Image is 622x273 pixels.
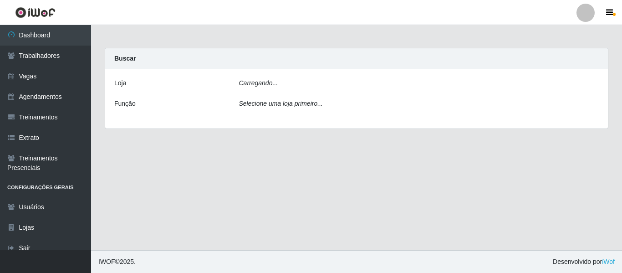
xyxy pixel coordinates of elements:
img: CoreUI Logo [15,7,56,18]
span: Desenvolvido por [553,257,615,267]
span: IWOF [98,258,115,265]
i: Selecione uma loja primeiro... [239,100,323,107]
strong: Buscar [114,55,136,62]
label: Função [114,99,136,108]
label: Loja [114,78,126,88]
a: iWof [602,258,615,265]
span: © 2025 . [98,257,136,267]
i: Carregando... [239,79,278,87]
